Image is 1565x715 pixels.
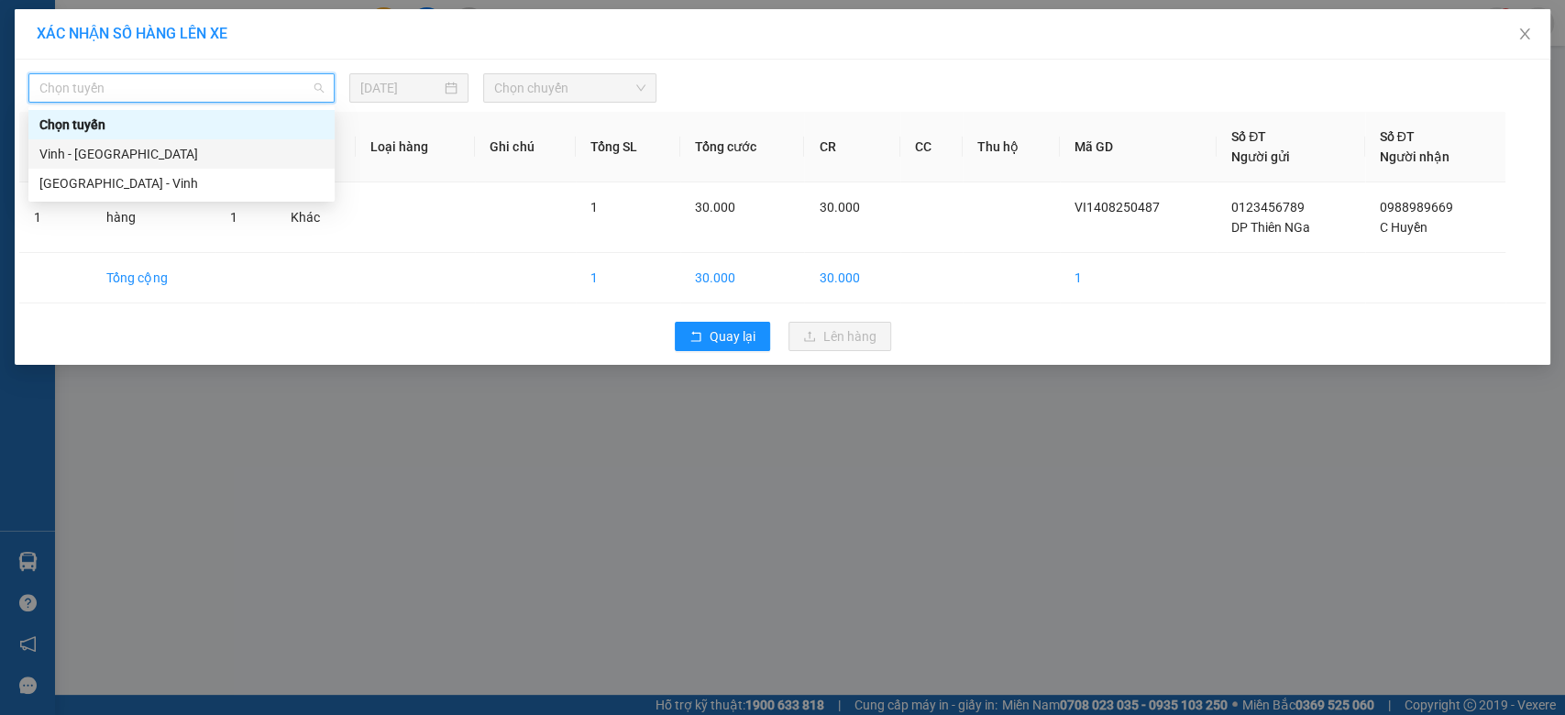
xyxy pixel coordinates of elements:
span: VI1408250487 [1075,200,1160,214]
span: 1 [590,200,598,214]
td: 1 [1060,253,1217,303]
span: Người nhận [1380,149,1449,164]
span: Số ĐT [1380,129,1415,144]
td: 30.000 [680,253,805,303]
td: hàng [92,182,215,253]
span: 1 [230,210,237,225]
div: Vinh - [GEOGRAPHIC_DATA] [39,144,324,164]
th: Tổng cước [680,112,805,182]
td: Tổng cộng [92,253,215,303]
span: C Huyền [1380,220,1427,235]
span: 0988989669 [1380,200,1453,214]
span: Chọn tuyến [39,74,324,102]
th: Thu hộ [963,112,1060,182]
td: 1 [576,253,680,303]
th: CR [804,112,899,182]
span: XÁC NHẬN SỐ HÀNG LÊN XE [37,25,227,42]
div: Chọn tuyến [28,110,335,139]
span: Số ĐT [1231,129,1266,144]
th: Mã GD [1060,112,1217,182]
span: close [1517,27,1532,41]
span: 30.000 [695,200,735,214]
th: Ghi chú [475,112,576,182]
td: 1 [19,182,92,253]
span: Chọn chuyến [494,74,645,102]
div: [GEOGRAPHIC_DATA] - Vinh [39,173,324,193]
div: Chọn tuyến [39,115,324,135]
span: Quay lại [710,326,755,346]
button: Close [1499,9,1550,60]
button: rollbackQuay lại [675,322,770,351]
button: uploadLên hàng [788,322,891,351]
div: Vinh - Hà Nội [28,139,335,169]
span: Người gửi [1231,149,1290,164]
th: CC [900,112,964,182]
td: Khác [276,182,357,253]
th: Tổng SL [576,112,680,182]
td: 30.000 [804,253,899,303]
span: 30.000 [819,200,859,214]
span: DP Thiên NGa [1231,220,1310,235]
span: 0123456789 [1231,200,1305,214]
th: Loại hàng [356,112,475,182]
div: Hà Nội - Vinh [28,169,335,198]
input: 14/08/2025 [360,78,441,98]
th: STT [19,112,92,182]
span: rollback [689,330,702,345]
